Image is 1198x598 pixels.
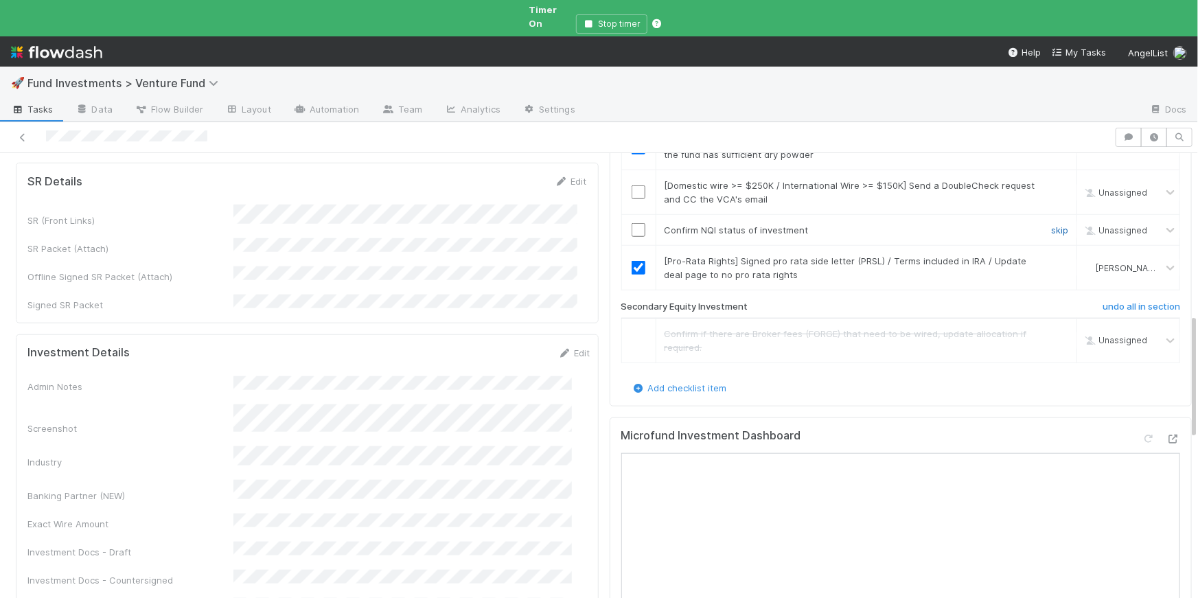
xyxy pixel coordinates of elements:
[27,573,233,587] div: Investment Docs - Countersigned
[1128,47,1168,58] span: AngelList
[1083,262,1094,273] img: avatar_501ac9d6-9fa6-4fe9-975e-1fd988f7bdb1.png
[27,214,233,227] div: SR (Front Links)
[1082,336,1147,346] span: Unassigned
[529,3,571,30] span: Timer On
[27,298,233,312] div: Signed SR Packet
[11,102,54,116] span: Tasks
[621,429,801,443] h5: Microfund Investment Dashboard
[576,14,647,34] button: Stop timer
[27,545,233,559] div: Investment Docs - Draft
[621,301,748,312] h6: Secondary Equity Investment
[27,242,233,255] div: SR Packet (Attach)
[27,422,233,435] div: Screenshot
[1051,225,1068,235] a: skip
[282,100,371,122] a: Automation
[27,517,233,531] div: Exact Wire Amount
[27,346,130,360] h5: Investment Details
[27,380,233,393] div: Admin Notes
[1103,301,1180,318] a: undo all in section
[529,4,557,29] span: Timer On
[1082,187,1147,198] span: Unassigned
[1096,263,1163,273] span: [PERSON_NAME]
[1103,301,1180,312] h6: undo all in section
[555,176,587,187] a: Edit
[11,41,102,64] img: logo-inverted-e16ddd16eac7371096b0.svg
[1173,46,1187,60] img: avatar_501ac9d6-9fa6-4fe9-975e-1fd988f7bdb1.png
[27,489,233,503] div: Banking Partner (NEW)
[1008,45,1041,59] div: Help
[665,255,1027,280] span: [Pro-Rata Rights] Signed pro rata side letter (PRSL) / Terms included in IRA / Update deal page t...
[665,180,1035,205] span: [Domestic wire >= $250K / International Wire >= $150K] Send a DoubleCheck request and CC the VCA'...
[632,382,727,393] a: Add checklist item
[665,225,809,235] span: Confirm NQI status of investment
[558,347,590,358] a: Edit
[511,100,586,122] a: Settings
[65,100,124,122] a: Data
[27,175,82,189] h5: SR Details
[214,100,282,122] a: Layout
[1052,47,1106,58] span: My Tasks
[665,328,1027,353] span: Confirm if there are Broker fees (FORGE) that need to be wired, update allocation if required.
[135,102,203,116] span: Flow Builder
[11,77,25,89] span: 🚀
[27,76,225,90] span: Fund Investments > Venture Fund
[371,100,433,122] a: Team
[27,455,233,469] div: Industry
[1138,100,1198,122] a: Docs
[1052,45,1106,59] a: My Tasks
[433,100,511,122] a: Analytics
[124,100,214,122] a: Flow Builder
[27,270,233,284] div: Offline Signed SR Packet (Attach)
[1082,225,1147,235] span: Unassigned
